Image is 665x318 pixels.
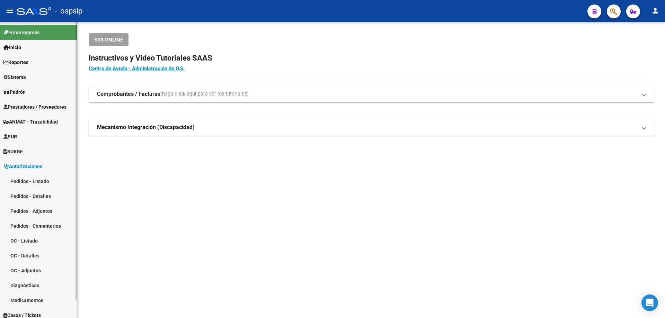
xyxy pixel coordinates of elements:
button: SSS ONLINE [89,33,128,46]
span: Reportes [3,58,28,66]
span: - ospsip [55,3,82,19]
a: Centro de Ayuda - Administración de O.S. [89,65,185,72]
span: Prestadores / Proveedores [3,103,66,111]
span: Padrón [3,88,26,96]
span: (haga click aquí para ver los tutoriales) [160,90,249,98]
div: Open Intercom Messenger [641,294,658,311]
span: Firma Express [3,29,39,36]
h2: Instructivos y Video Tutoriales SAAS [89,52,654,65]
strong: Comprobantes / Facturas [97,90,160,98]
span: Autorizaciones [3,163,42,170]
strong: Mecanismo Integración (Discapacidad) [97,124,195,131]
span: SUR [3,133,17,140]
mat-expansion-panel-header: Mecanismo Integración (Discapacidad) [89,119,654,136]
span: SSS ONLINE [94,37,123,43]
span: ANMAT - Trazabilidad [3,118,58,126]
mat-icon: menu [6,7,14,15]
span: SURGE [3,148,23,155]
mat-expansion-panel-header: Comprobantes / Facturas(haga click aquí para ver los tutoriales) [89,86,654,102]
mat-icon: person [651,7,659,15]
span: Sistema [3,73,26,81]
span: Inicio [3,44,21,51]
